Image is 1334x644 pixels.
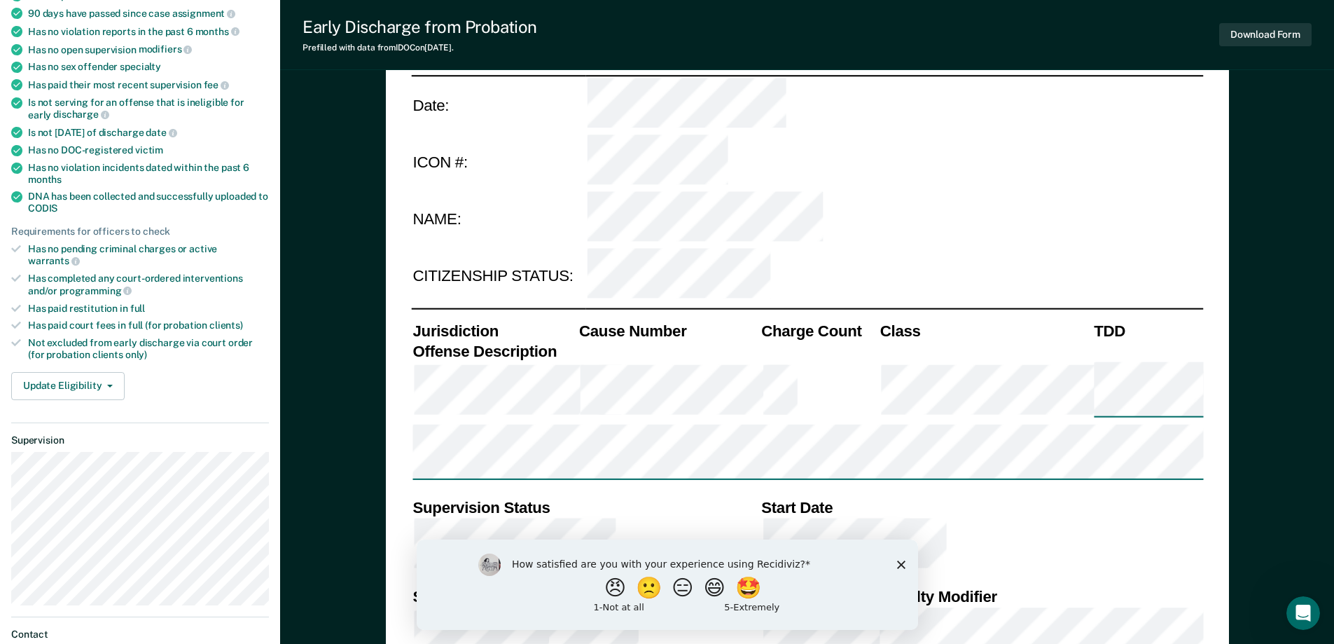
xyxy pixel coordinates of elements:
button: Update Eligibility [11,372,125,400]
button: Download Form [1219,23,1312,46]
span: full [130,303,145,314]
td: NAME: [411,191,585,248]
span: victim [135,144,163,156]
th: Offense Description [411,341,578,361]
div: Has no pending criminal charges or active [28,243,269,267]
div: Has no open supervision [28,43,269,56]
span: months [195,26,239,37]
div: Prefilled with data from IDOC on [DATE] . [303,43,537,53]
div: Has paid court fees in full (for probation [28,320,269,331]
span: CODIS [28,203,57,214]
th: TDD [1092,320,1203,341]
span: months [28,174,62,185]
dt: Contact [11,629,269,640]
th: Start Date [760,497,1203,517]
td: Date: [411,75,585,133]
dt: Supervision [11,434,269,446]
span: only) [125,349,147,360]
iframe: Intercom live chat [1286,596,1320,630]
span: programming [60,285,132,296]
th: Cause Number [577,320,759,341]
span: discharge [53,109,109,120]
th: Sentence Date [411,586,546,606]
div: Has completed any court-ordered interventions and/or [28,273,269,296]
span: fee [204,79,229,90]
span: date [146,127,176,138]
th: Jurisdiction [411,320,578,341]
div: Has no violation incidents dated within the past 6 [28,162,269,186]
span: clients) [209,320,243,331]
span: specialty [120,61,161,72]
div: Has no violation reports in the past 6 [28,25,269,38]
td: CITIZENSHIP STATUS: [411,248,585,306]
div: Not excluded from early discharge via court order (for probation clients [28,337,269,361]
div: Has no DOC-registered [28,144,269,156]
span: assignment [172,8,235,19]
th: Supervision Status [411,497,760,517]
th: Class [878,320,1092,341]
td: ICON #: [411,133,585,191]
div: Requirements for officers to check [11,226,269,238]
div: Early Discharge from Probation [303,17,537,37]
div: Is not serving for an offense that is ineligible for early [28,97,269,121]
div: 90 days have passed since case [28,7,269,20]
span: modifiers [139,43,193,55]
div: Has paid restitution in [28,303,269,315]
th: Penalty Modifier [878,586,1203,606]
iframe: Survey by Kim from Recidiviz [417,540,918,630]
div: Is not [DATE] of discharge [28,126,269,139]
th: Charge Count [760,320,879,341]
div: DNA has been collected and successfully uploaded to [28,191,269,214]
span: warrants [28,255,80,266]
div: Has no sex offender [28,61,269,73]
div: Has paid their most recent supervision [28,78,269,91]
